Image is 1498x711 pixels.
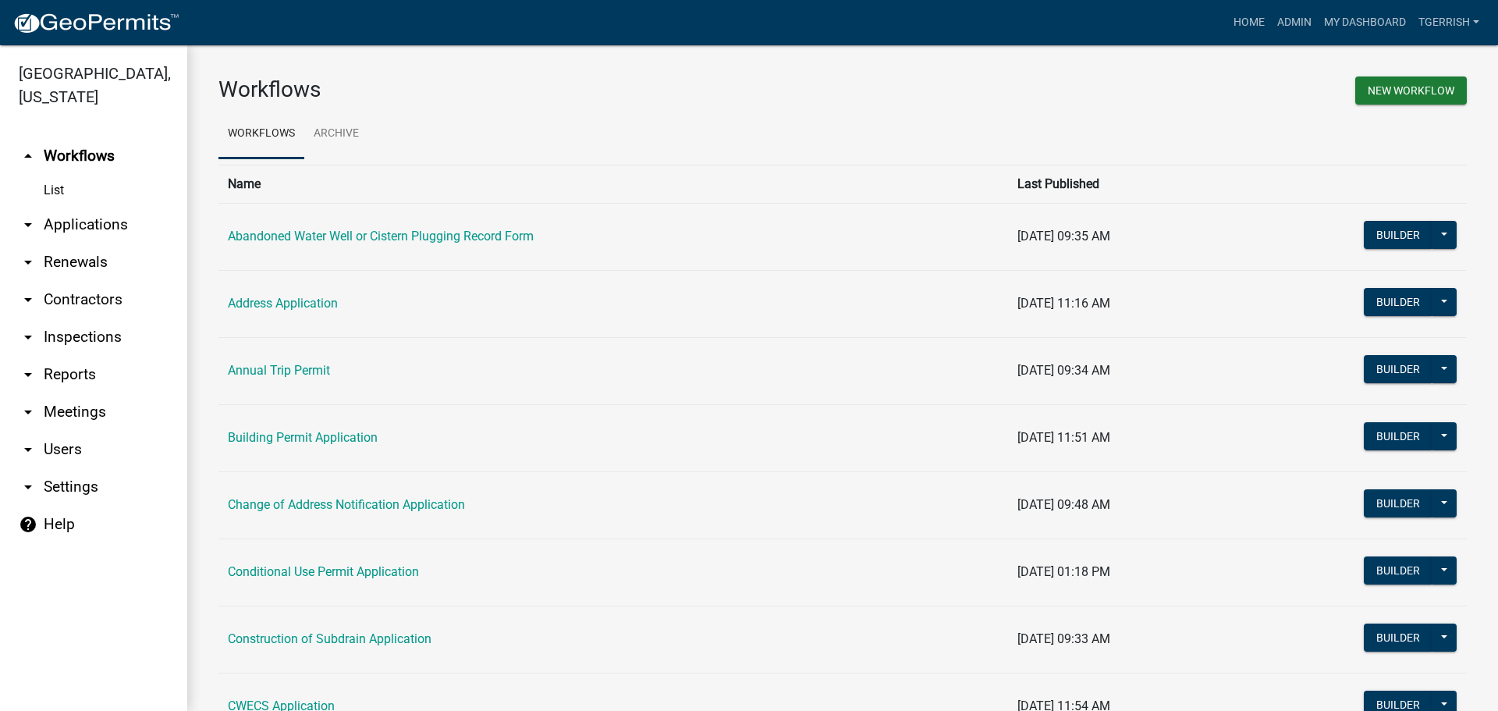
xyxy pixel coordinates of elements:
[228,363,330,378] a: Annual Trip Permit
[1364,624,1432,652] button: Builder
[1355,76,1467,105] button: New Workflow
[1364,489,1432,517] button: Builder
[1017,296,1110,311] span: [DATE] 11:16 AM
[19,215,37,234] i: arrow_drop_down
[228,430,378,445] a: Building Permit Application
[1364,556,1432,585] button: Builder
[304,109,368,159] a: Archive
[1364,355,1432,383] button: Builder
[228,497,465,512] a: Change of Address Notification Application
[19,328,37,347] i: arrow_drop_down
[19,253,37,272] i: arrow_drop_down
[1227,8,1271,37] a: Home
[1271,8,1318,37] a: Admin
[1017,430,1110,445] span: [DATE] 11:51 AM
[228,631,431,646] a: Construction of Subdrain Application
[1412,8,1486,37] a: TGERRISH
[19,147,37,165] i: arrow_drop_up
[228,229,534,244] a: Abandoned Water Well or Cistern Plugging Record Form
[19,478,37,496] i: arrow_drop_down
[1318,8,1412,37] a: My Dashboard
[19,515,37,534] i: help
[1364,221,1432,249] button: Builder
[1017,564,1110,579] span: [DATE] 01:18 PM
[228,564,419,579] a: Conditional Use Permit Application
[1008,165,1236,203] th: Last Published
[1017,631,1110,646] span: [DATE] 09:33 AM
[1017,497,1110,512] span: [DATE] 09:48 AM
[19,290,37,309] i: arrow_drop_down
[1017,363,1110,378] span: [DATE] 09:34 AM
[19,440,37,459] i: arrow_drop_down
[1364,288,1432,316] button: Builder
[218,76,831,103] h3: Workflows
[19,403,37,421] i: arrow_drop_down
[228,296,338,311] a: Address Application
[19,365,37,384] i: arrow_drop_down
[1017,229,1110,244] span: [DATE] 09:35 AM
[218,165,1008,203] th: Name
[218,109,304,159] a: Workflows
[1364,422,1432,450] button: Builder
